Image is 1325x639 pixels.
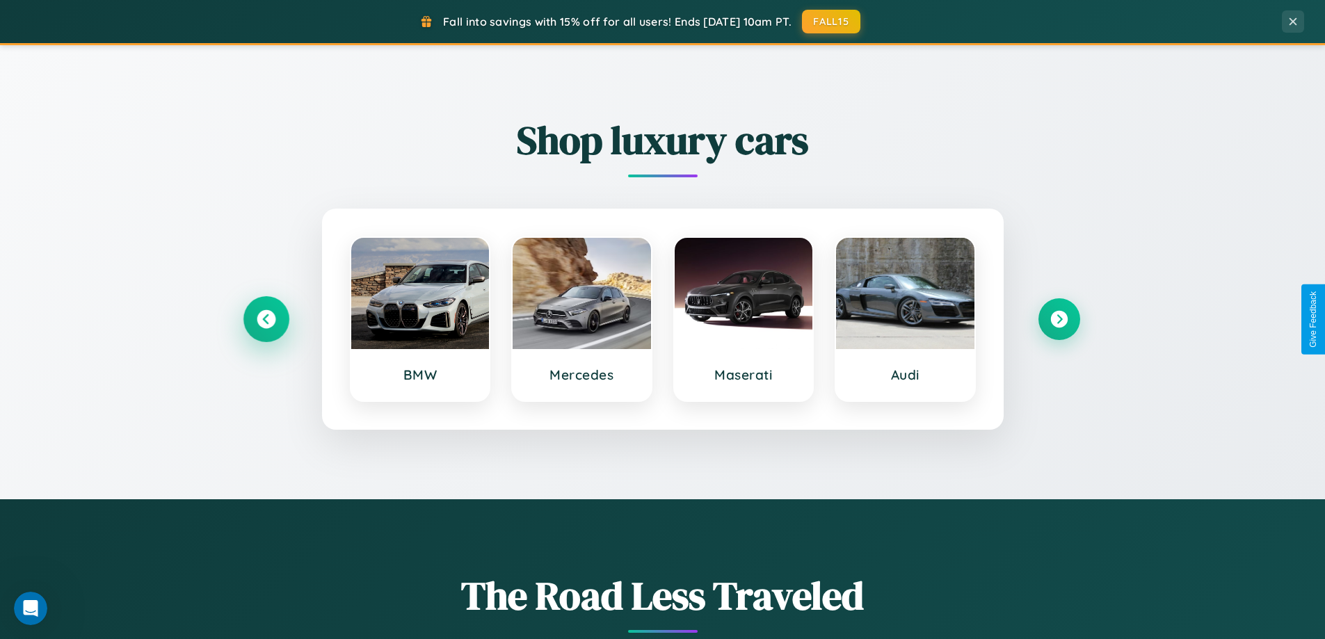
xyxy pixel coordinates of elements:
[802,10,860,33] button: FALL15
[246,113,1080,167] h2: Shop luxury cars
[850,366,961,383] h3: Audi
[527,366,637,383] h3: Mercedes
[246,569,1080,622] h1: The Road Less Traveled
[689,366,799,383] h3: Maserati
[14,592,47,625] iframe: Intercom live chat
[443,15,792,29] span: Fall into savings with 15% off for all users! Ends [DATE] 10am PT.
[1308,291,1318,348] div: Give Feedback
[365,366,476,383] h3: BMW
